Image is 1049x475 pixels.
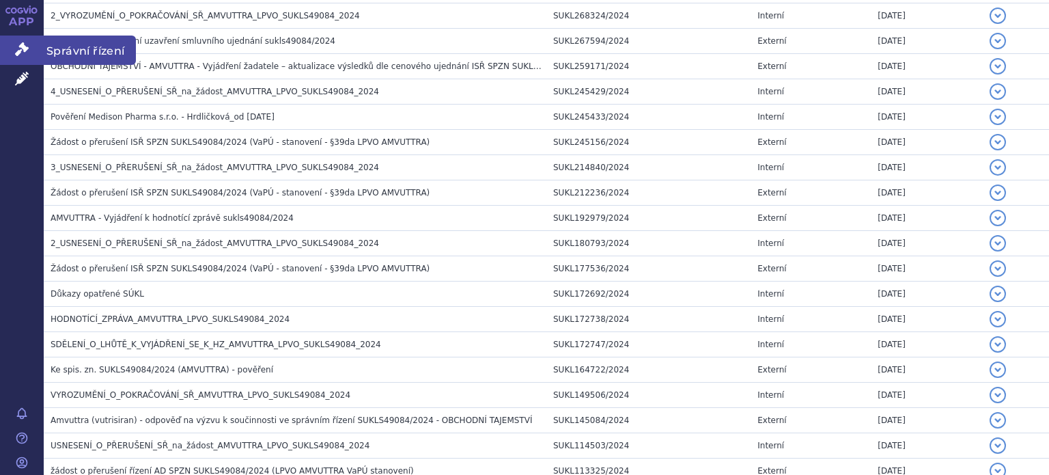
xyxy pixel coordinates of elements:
[871,433,983,459] td: [DATE]
[51,11,360,21] span: 2_VYROZUMĚNÍ_O_POKRAČOVÁNÍ_SŘ_AMVUTTRA_LPVO_SUKLS49084_2024
[990,286,1006,302] button: detail
[990,260,1006,277] button: detail
[757,87,784,96] span: Interní
[990,210,1006,226] button: detail
[990,362,1006,378] button: detail
[757,314,784,324] span: Interní
[546,256,751,282] td: SUKL177536/2024
[757,264,786,273] span: Externí
[990,83,1006,100] button: detail
[871,206,983,231] td: [DATE]
[990,387,1006,403] button: detail
[871,332,983,357] td: [DATE]
[546,79,751,105] td: SUKL245429/2024
[871,357,983,383] td: [DATE]
[546,282,751,307] td: SUKL172692/2024
[546,155,751,180] td: SUKL214840/2024
[51,314,290,324] span: HODNOTÍCÍ_ZPRÁVA_AMVUTTRA_LPVO_SUKLS49084_2024
[990,311,1006,327] button: detail
[990,336,1006,353] button: detail
[546,29,751,54] td: SUKL267594/2024
[51,62,819,71] span: OBCHODNÍ TAJEMSTVÍ - AMVUTTRA - Vyjádření žadatele – aktualizace výsledků dle cenového ujednání I...
[546,357,751,383] td: SUKL164722/2024
[546,105,751,130] td: SUKL245433/2024
[757,137,786,147] span: Externí
[546,433,751,459] td: SUKL114503/2024
[546,3,751,29] td: SUKL268324/2024
[990,58,1006,74] button: detail
[51,163,379,172] span: 3_USNESENÍ_O_PŘERUŠENÍ_SŘ_na_žádost_AMVUTTRA_LPVO_SUKLS49084_2024
[51,340,381,349] span: SDĚLENÍ_O_LHŮTĚ_K_VYJÁDŘENÍ_SE_K_HZ_AMVUTTRA_LPVO_SUKLS49084_2024
[871,3,983,29] td: [DATE]
[871,282,983,307] td: [DATE]
[51,239,379,248] span: 2_USNESENÍ_O_PŘERUŠENÍ_SŘ_na_žádost_AMVUTTRA_LPVO_SUKLS49084_2024
[871,408,983,433] td: [DATE]
[51,264,430,273] span: Žádost o přerušení ISŘ SPZN SUKLS49084/2024 (VaPÚ - stanovení - §39da LPVO AMVUTTRA)
[546,130,751,155] td: SUKL245156/2024
[757,441,784,450] span: Interní
[546,231,751,256] td: SUKL180793/2024
[871,105,983,130] td: [DATE]
[871,54,983,79] td: [DATE]
[757,188,786,198] span: Externí
[871,383,983,408] td: [DATE]
[546,383,751,408] td: SUKL149506/2024
[757,213,786,223] span: Externí
[51,213,294,223] span: AMVUTTRA - Vyjádření k hodnotící zprávě sukls49084/2024
[757,289,784,299] span: Interní
[871,180,983,206] td: [DATE]
[546,332,751,357] td: SUKL172747/2024
[871,231,983,256] td: [DATE]
[51,365,273,375] span: Ke spis. zn. SUKLS49084/2024 (AMVUTTRA) - pověření
[757,163,784,172] span: Interní
[51,390,350,400] span: VYROZUMĚNÍ_O_POKRAČOVÁNÍ_SŘ_AMVUTTRA_LPVO_SUKLS49084_2024
[990,33,1006,49] button: detail
[990,235,1006,252] button: detail
[546,180,751,206] td: SUKL212236/2024
[51,188,430,198] span: Žádost o přerušení ISŘ SPZN SUKLS49084/2024 (VaPÚ - stanovení - §39da LPVO AMVUTTRA)
[546,54,751,79] td: SUKL259171/2024
[51,36,335,46] span: AMVUTTRA - Potvrzení uzavření smluvního ujednání sukls49084/2024
[990,159,1006,176] button: detail
[757,11,784,21] span: Interní
[546,206,751,231] td: SUKL192979/2024
[871,79,983,105] td: [DATE]
[871,256,983,282] td: [DATE]
[51,441,369,450] span: USNESENÍ_O_PŘERUŠENÍ_SŘ_na_žádost_AMVUTTRA_LPVO_SUKLS49084_2024
[990,109,1006,125] button: detail
[51,416,532,425] span: Amvuttra (vutrisiran) - odpověď na výzvu k součinnosti ve správním řízení SUKLS49084/2024 - OBCHO...
[757,340,784,349] span: Interní
[757,36,786,46] span: Externí
[871,130,983,155] td: [DATE]
[757,416,786,425] span: Externí
[44,36,136,64] span: Správní řízení
[546,408,751,433] td: SUKL145084/2024
[51,289,144,299] span: Důkazy opatřené SÚKL
[51,87,379,96] span: 4_USNESENÍ_O_PŘERUŠENÍ_SŘ_na_žádost_AMVUTTRA_LPVO_SUKLS49084_2024
[871,29,983,54] td: [DATE]
[990,185,1006,201] button: detail
[757,239,784,248] span: Interní
[871,155,983,180] td: [DATE]
[990,8,1006,24] button: detail
[990,134,1006,150] button: detail
[871,307,983,332] td: [DATE]
[757,62,786,71] span: Externí
[51,112,275,122] span: Pověření Medison Pharma s.r.o. - Hrdličková_od 15.07.2024
[757,390,784,400] span: Interní
[757,112,784,122] span: Interní
[546,307,751,332] td: SUKL172738/2024
[990,437,1006,454] button: detail
[757,365,786,375] span: Externí
[990,412,1006,429] button: detail
[51,137,430,147] span: Žádost o přerušení ISŘ SPZN SUKLS49084/2024 (VaPÚ - stanovení - §39da LPVO AMVUTTRA)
